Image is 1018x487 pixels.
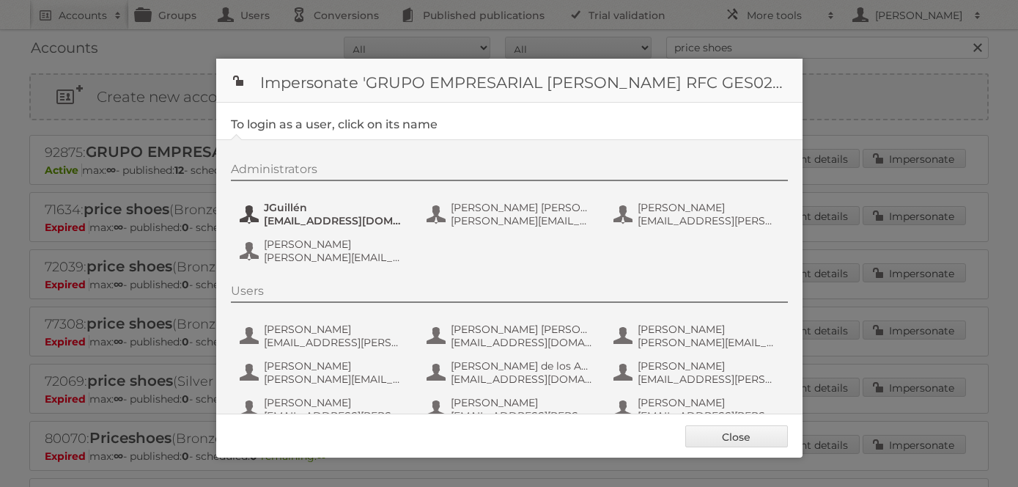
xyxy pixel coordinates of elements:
[451,373,593,386] span: [EMAIL_ADDRESS][DOMAIN_NAME]
[685,425,788,447] a: Close
[264,359,406,373] span: [PERSON_NAME]
[638,409,780,422] span: [EMAIL_ADDRESS][PERSON_NAME][DOMAIN_NAME]
[264,336,406,349] span: [EMAIL_ADDRESS][PERSON_NAME][DOMAIN_NAME]
[638,373,780,386] span: [EMAIL_ADDRESS][PERSON_NAME][DOMAIN_NAME]
[264,214,406,227] span: [EMAIL_ADDRESS][DOMAIN_NAME]
[264,201,406,214] span: JGuillén
[451,201,593,214] span: [PERSON_NAME] [PERSON_NAME] [PERSON_NAME]
[638,214,780,227] span: [EMAIL_ADDRESS][PERSON_NAME][DOMAIN_NAME]
[638,323,780,336] span: [PERSON_NAME]
[451,323,593,336] span: [PERSON_NAME] [PERSON_NAME] [PERSON_NAME]
[264,396,406,409] span: [PERSON_NAME]
[425,321,597,351] button: [PERSON_NAME] [PERSON_NAME] [PERSON_NAME] [EMAIL_ADDRESS][DOMAIN_NAME]
[216,59,803,103] h1: Impersonate 'GRUPO EMPRESARIAL [PERSON_NAME] RFC GES021031BL9'
[451,409,593,422] span: [EMAIL_ADDRESS][PERSON_NAME][DOMAIN_NAME]
[264,323,406,336] span: [PERSON_NAME]
[612,395,784,424] button: [PERSON_NAME] [EMAIL_ADDRESS][PERSON_NAME][DOMAIN_NAME]
[451,214,593,227] span: [PERSON_NAME][EMAIL_ADDRESS][PERSON_NAME][DOMAIN_NAME]
[231,117,438,131] legend: To login as a user, click on its name
[264,409,406,422] span: [EMAIL_ADDRESS][PERSON_NAME][DOMAIN_NAME]
[238,236,410,266] button: [PERSON_NAME] [PERSON_NAME][EMAIL_ADDRESS][PERSON_NAME][DOMAIN_NAME]
[638,396,780,409] span: [PERSON_NAME]
[612,358,784,387] button: [PERSON_NAME] [EMAIL_ADDRESS][PERSON_NAME][DOMAIN_NAME]
[238,358,410,387] button: [PERSON_NAME] [PERSON_NAME][EMAIL_ADDRESS][PERSON_NAME][DOMAIN_NAME]
[231,162,788,181] div: Administrators
[238,321,410,351] button: [PERSON_NAME] [EMAIL_ADDRESS][PERSON_NAME][DOMAIN_NAME]
[638,336,780,349] span: [PERSON_NAME][EMAIL_ADDRESS][PERSON_NAME][DOMAIN_NAME]
[231,284,788,303] div: Users
[238,395,410,424] button: [PERSON_NAME] [EMAIL_ADDRESS][PERSON_NAME][DOMAIN_NAME]
[264,238,406,251] span: [PERSON_NAME]
[425,358,597,387] button: [PERSON_NAME] de los Angeles [PERSON_NAME] [EMAIL_ADDRESS][DOMAIN_NAME]
[264,373,406,386] span: [PERSON_NAME][EMAIL_ADDRESS][PERSON_NAME][DOMAIN_NAME]
[451,396,593,409] span: [PERSON_NAME]
[638,359,780,373] span: [PERSON_NAME]
[238,199,410,229] button: JGuillén [EMAIL_ADDRESS][DOMAIN_NAME]
[612,321,784,351] button: [PERSON_NAME] [PERSON_NAME][EMAIL_ADDRESS][PERSON_NAME][DOMAIN_NAME]
[264,251,406,264] span: [PERSON_NAME][EMAIL_ADDRESS][PERSON_NAME][DOMAIN_NAME]
[451,359,593,373] span: [PERSON_NAME] de los Angeles [PERSON_NAME]
[451,336,593,349] span: [EMAIL_ADDRESS][DOMAIN_NAME]
[425,395,597,424] button: [PERSON_NAME] [EMAIL_ADDRESS][PERSON_NAME][DOMAIN_NAME]
[612,199,784,229] button: [PERSON_NAME] [EMAIL_ADDRESS][PERSON_NAME][DOMAIN_NAME]
[425,199,597,229] button: [PERSON_NAME] [PERSON_NAME] [PERSON_NAME] [PERSON_NAME][EMAIL_ADDRESS][PERSON_NAME][DOMAIN_NAME]
[638,201,780,214] span: [PERSON_NAME]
